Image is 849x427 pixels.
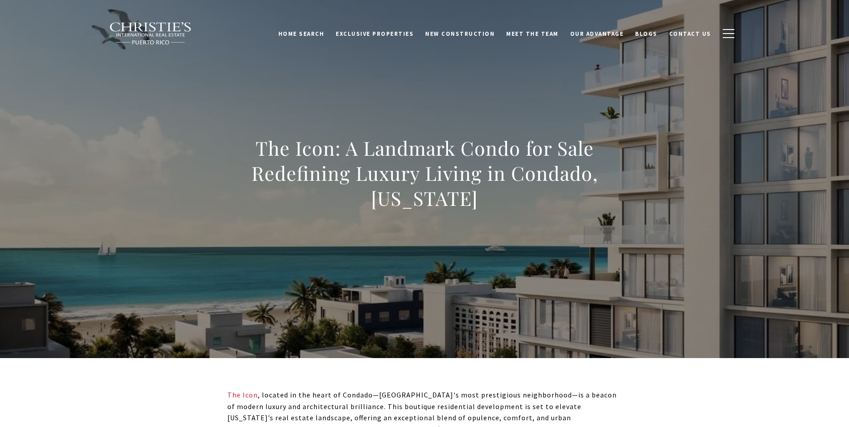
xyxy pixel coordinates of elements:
img: Christie's International Real Estate black text logo [109,22,192,45]
span: Blogs [635,29,657,37]
a: Home Search [273,25,330,42]
a: New Construction [419,25,500,42]
a: Our Advantage [564,25,630,42]
span: New Construction [425,29,495,37]
a: Blogs [629,25,663,42]
span: Contact Us [669,29,711,37]
a: The Icon [227,390,258,399]
span: Exclusive Properties [336,29,414,37]
a: Exclusive Properties [330,25,419,42]
a: Meet the Team [500,25,564,42]
h1: The Icon: A Landmark Condo for Sale Redefining Luxury Living in Condado, [US_STATE] [227,136,622,211]
span: Our Advantage [570,29,624,37]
